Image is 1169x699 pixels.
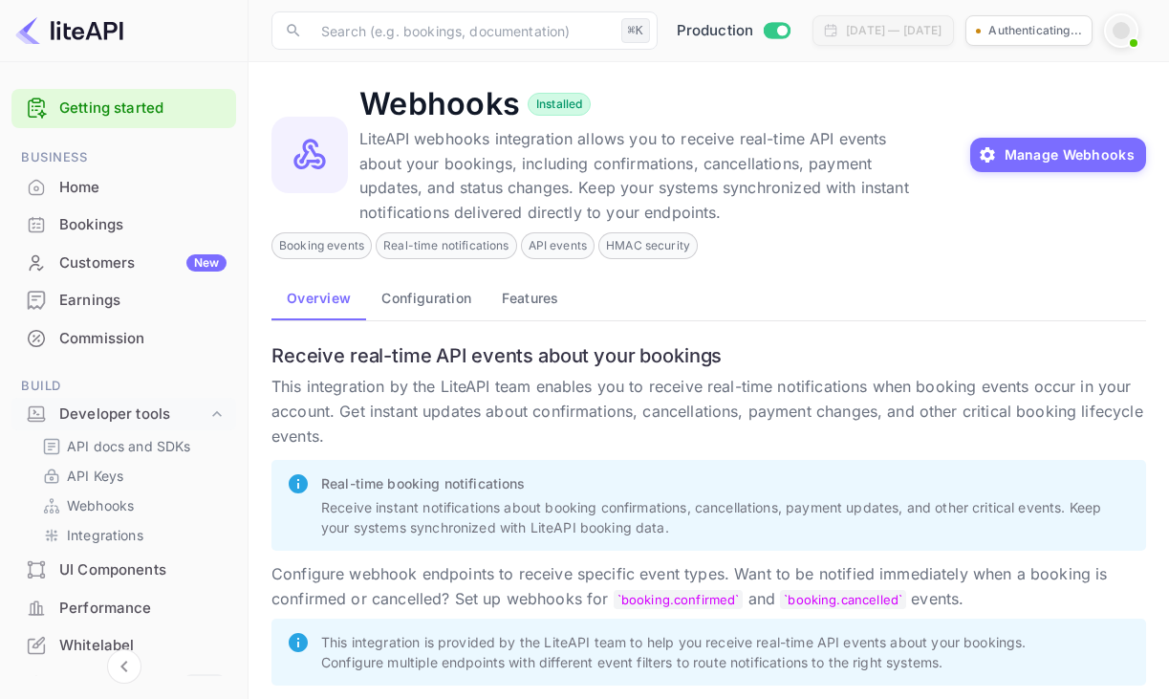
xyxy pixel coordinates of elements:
[67,525,143,545] p: Integrations
[11,207,236,242] a: Bookings
[59,177,227,199] div: Home
[359,85,520,123] h4: Webhooks
[42,436,221,456] a: API docs and SDKs
[11,245,236,282] div: CustomersNew
[34,491,228,519] div: Webhooks
[42,495,221,515] a: Webhooks
[107,649,141,684] button: Collapse navigation
[321,497,1131,537] p: Receive instant notifications about booking confirmations, cancellations, payment updates, and ot...
[11,320,236,356] a: Commission
[11,320,236,358] div: Commission
[11,282,236,317] a: Earnings
[59,252,227,274] div: Customers
[186,254,227,272] div: New
[271,375,1146,448] p: This integration by the LiteAPI team enables you to receive real-time notifications when booking ...
[59,328,227,350] div: Commission
[11,552,236,587] a: UI Components
[522,237,595,254] span: API events
[15,15,123,46] img: LiteAPI logo
[669,20,798,42] div: Switch to Sandbox mode
[321,632,1131,672] p: This integration is provided by the LiteAPI team to help you receive real-time API events about y...
[271,274,366,320] button: Overview
[67,436,191,456] p: API docs and SDKs
[11,169,236,205] a: Home
[67,466,123,486] p: API Keys
[11,89,236,128] div: Getting started
[487,274,574,320] button: Features
[11,245,236,280] a: CustomersNew
[59,635,227,657] div: Whitelabel
[970,138,1147,172] button: Manage Webhooks
[11,627,236,665] div: Whitelabel
[621,18,650,43] div: ⌘K
[846,22,942,39] div: [DATE] — [DATE]
[59,559,227,581] div: UI Components
[11,147,236,168] span: Business
[34,462,228,490] div: API Keys
[271,562,1146,611] p: Configure webhook endpoints to receive specific event types. Want to be notified immediately when...
[59,598,227,620] div: Performance
[11,282,236,319] div: Earnings
[599,237,697,254] span: HMAC security
[271,344,1146,367] h6: Receive real-time API events about your bookings
[529,96,590,113] span: Installed
[34,432,228,460] div: API docs and SDKs
[11,207,236,244] div: Bookings
[11,552,236,589] div: UI Components
[59,404,207,426] div: Developer tools
[359,127,933,225] p: LiteAPI webhooks integration allows you to receive real-time API events about your bookings, incl...
[11,169,236,207] div: Home
[59,98,227,120] a: Getting started
[321,473,1131,493] p: Real-time booking notifications
[11,590,236,625] a: Performance
[42,466,221,486] a: API Keys
[988,22,1082,39] p: Authenticating...
[11,398,236,431] div: Developer tools
[59,290,227,312] div: Earnings
[42,525,221,545] a: Integrations
[780,590,906,609] code: booking.cancelled
[34,521,228,549] div: Integrations
[377,237,515,254] span: Real-time notifications
[272,237,371,254] span: Booking events
[677,20,754,42] span: Production
[366,274,487,320] button: Configuration
[11,590,236,627] div: Performance
[59,214,227,236] div: Bookings
[614,590,744,609] code: booking.confirmed
[11,627,236,663] a: Whitelabel
[67,495,134,515] p: Webhooks
[11,376,236,397] span: Build
[310,11,614,50] input: Search (e.g. bookings, documentation)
